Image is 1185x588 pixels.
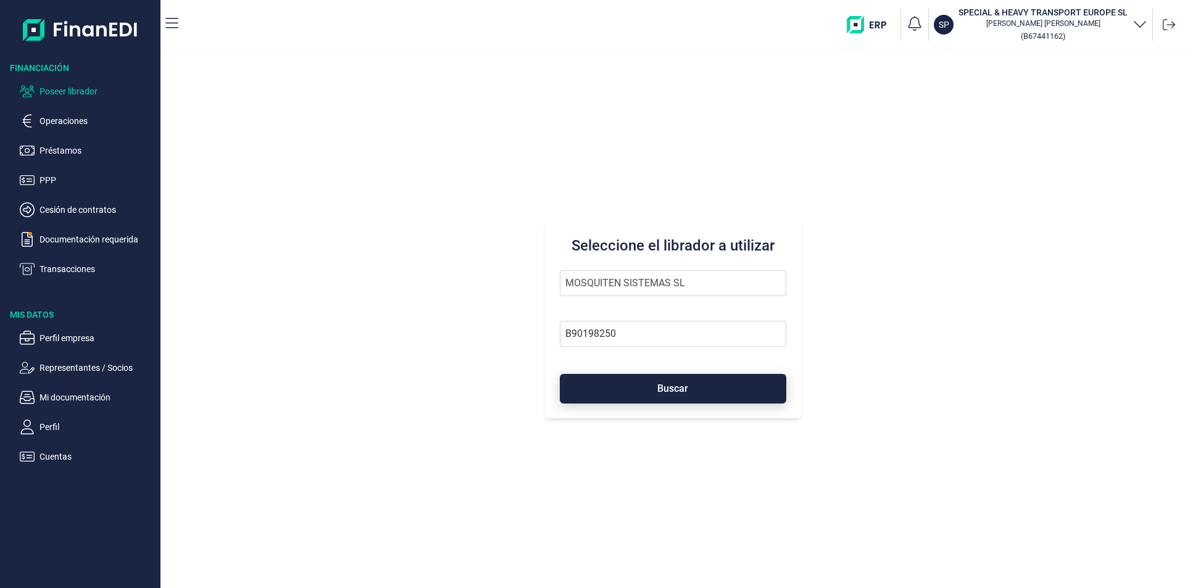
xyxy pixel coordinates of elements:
button: Mi documentación [20,390,156,405]
button: Representantes / Socios [20,360,156,375]
h3: SPECIAL & HEAVY TRANSPORT EUROPE SL [958,6,1128,19]
small: Copiar cif [1021,31,1065,41]
img: Logo de aplicación [23,10,138,49]
button: Cesión de contratos [20,202,156,217]
p: Perfil empresa [39,331,156,346]
button: Perfil empresa [20,331,156,346]
p: Poseer librador [39,84,156,99]
p: [PERSON_NAME] [PERSON_NAME] [958,19,1128,28]
p: SP [939,19,949,31]
button: Perfil [20,420,156,434]
button: Poseer librador [20,84,156,99]
h3: Seleccione el librador a utilizar [560,236,786,255]
span: Buscar [657,384,688,393]
button: PPP [20,173,156,188]
input: Busque por NIF [560,321,786,347]
p: Cuentas [39,449,156,464]
p: Documentación requerida [39,232,156,247]
button: Documentación requerida [20,232,156,247]
img: erp [847,16,896,33]
button: Préstamos [20,143,156,158]
p: Mi documentación [39,390,156,405]
p: PPP [39,173,156,188]
p: Transacciones [39,262,156,276]
button: Buscar [560,374,786,404]
p: Representantes / Socios [39,360,156,375]
p: Operaciones [39,114,156,128]
button: Operaciones [20,114,156,128]
p: Perfil [39,420,156,434]
p: Cesión de contratos [39,202,156,217]
button: Cuentas [20,449,156,464]
button: Transacciones [20,262,156,276]
p: Préstamos [39,143,156,158]
input: Seleccione la razón social [560,270,786,296]
button: SPSPECIAL & HEAVY TRANSPORT EUROPE SL[PERSON_NAME] [PERSON_NAME](B67441162) [934,6,1147,43]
